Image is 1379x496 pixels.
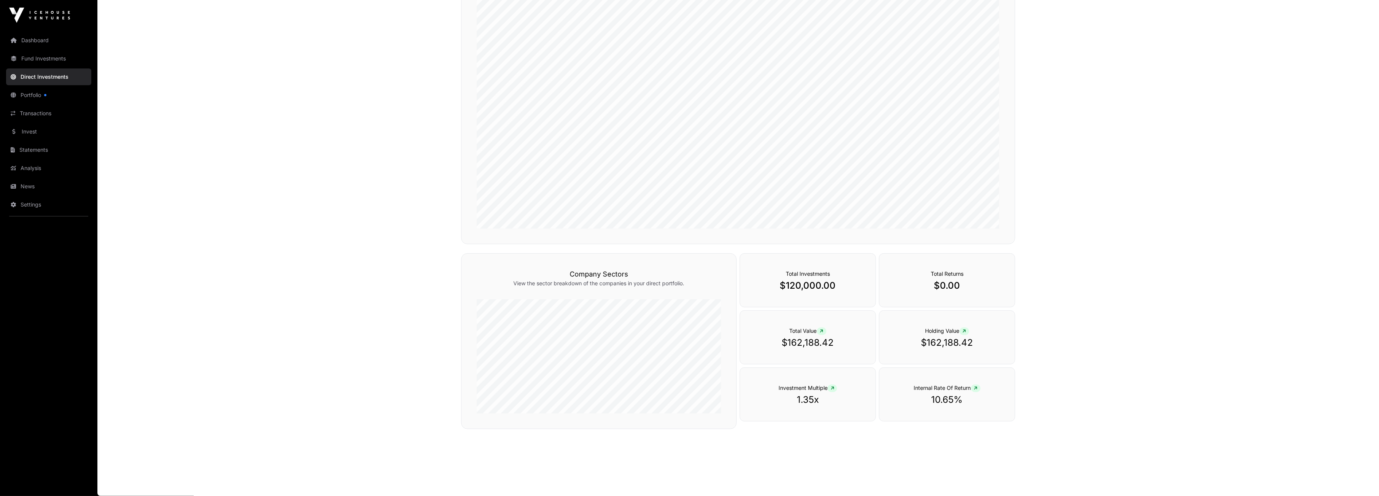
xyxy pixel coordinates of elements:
span: Total Returns [931,270,963,277]
a: Direct Investments [6,68,91,85]
a: Statements [6,141,91,158]
p: $0.00 [895,280,1000,292]
p: $162,188.42 [895,337,1000,349]
span: Total Value [790,327,826,334]
a: Settings [6,196,91,213]
p: $162,188.42 [755,337,860,349]
a: Transactions [6,105,91,122]
span: Internal Rate Of Return [914,385,981,391]
a: Portfolio [6,87,91,103]
span: Investment Multiple [779,385,837,391]
img: Icehouse Ventures Logo [9,8,70,23]
a: News [6,178,91,195]
iframe: Chat Widget [1341,459,1379,496]
a: Fund Investments [6,50,91,67]
h3: Company Sectors [477,269,721,280]
a: Analysis [6,160,91,176]
a: Invest [6,123,91,140]
a: Dashboard [6,32,91,49]
p: $120,000.00 [755,280,860,292]
p: 1.35x [755,394,860,406]
p: View the sector breakdown of the companies in your direct portfolio. [477,280,721,287]
span: Holding Value [925,327,969,334]
span: Total Investments [786,270,830,277]
p: 10.65% [895,394,1000,406]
